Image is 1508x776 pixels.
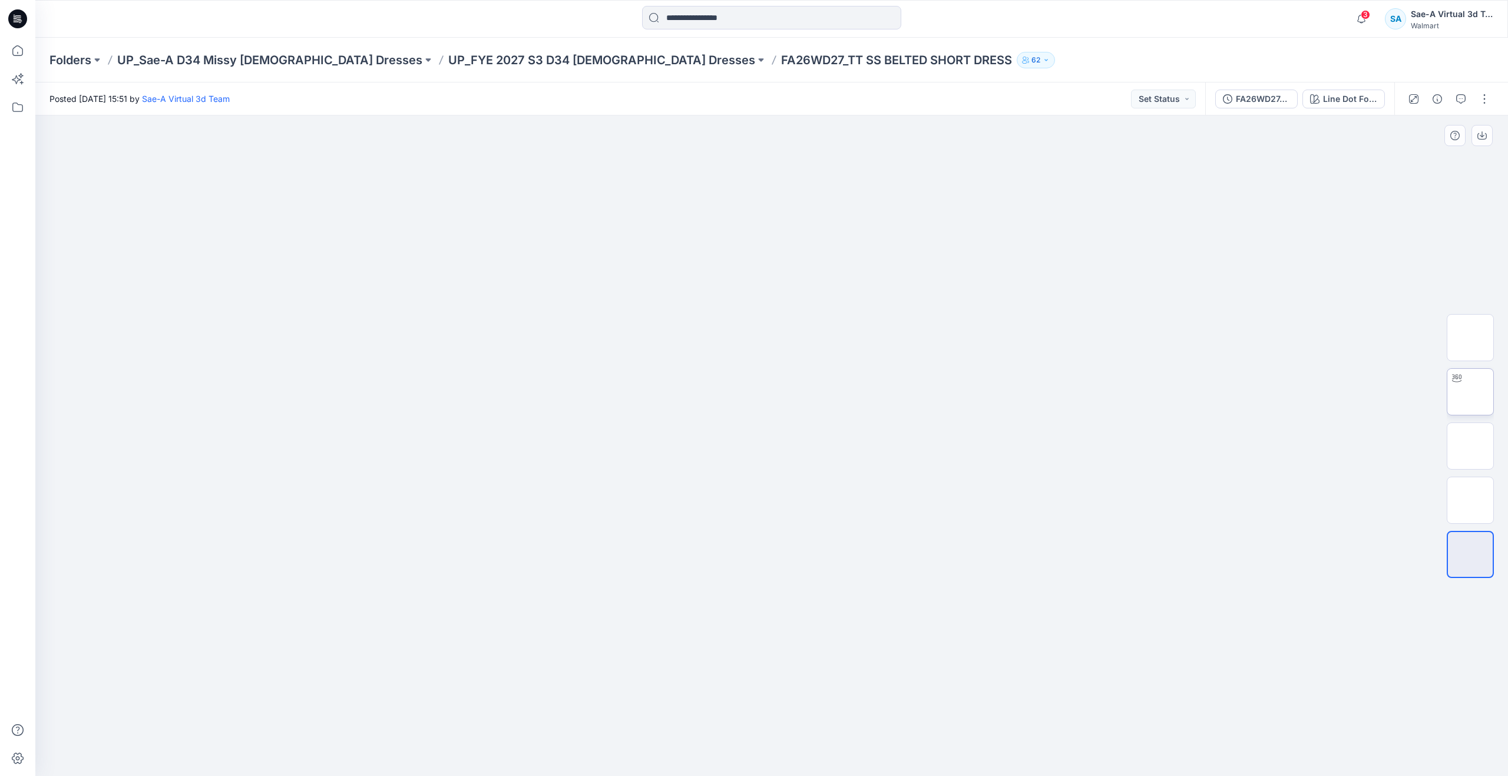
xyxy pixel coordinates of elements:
span: Posted [DATE] 15:51 by [49,93,230,105]
div: Walmart [1411,21,1493,30]
p: FA26WD27_TT SS BELTED SHORT DRESS [781,52,1012,68]
p: 62 [1031,54,1040,67]
button: 62 [1017,52,1055,68]
a: UP_Sae-A D34 Missy [DEMOGRAPHIC_DATA] Dresses [117,52,422,68]
a: Sae-A Virtual 3d Team [142,94,230,104]
div: SA [1385,8,1406,29]
div: FA26WD27_ADM_TT SS BELTED SHORT DRESS_SaeA_092325 [1236,93,1290,105]
a: UP_FYE 2027 S3 D34 [DEMOGRAPHIC_DATA] Dresses [448,52,755,68]
span: 3 [1361,10,1370,19]
a: Folders [49,52,91,68]
button: Details [1428,90,1447,108]
div: Sae-A Virtual 3d Team [1411,7,1493,21]
div: Line Dot Foliage CW7 [1323,93,1377,105]
button: FA26WD27_ADM_TT SS BELTED SHORT DRESS_SaeA_092325 [1215,90,1298,108]
button: Line Dot Foliage CW7 [1302,90,1385,108]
